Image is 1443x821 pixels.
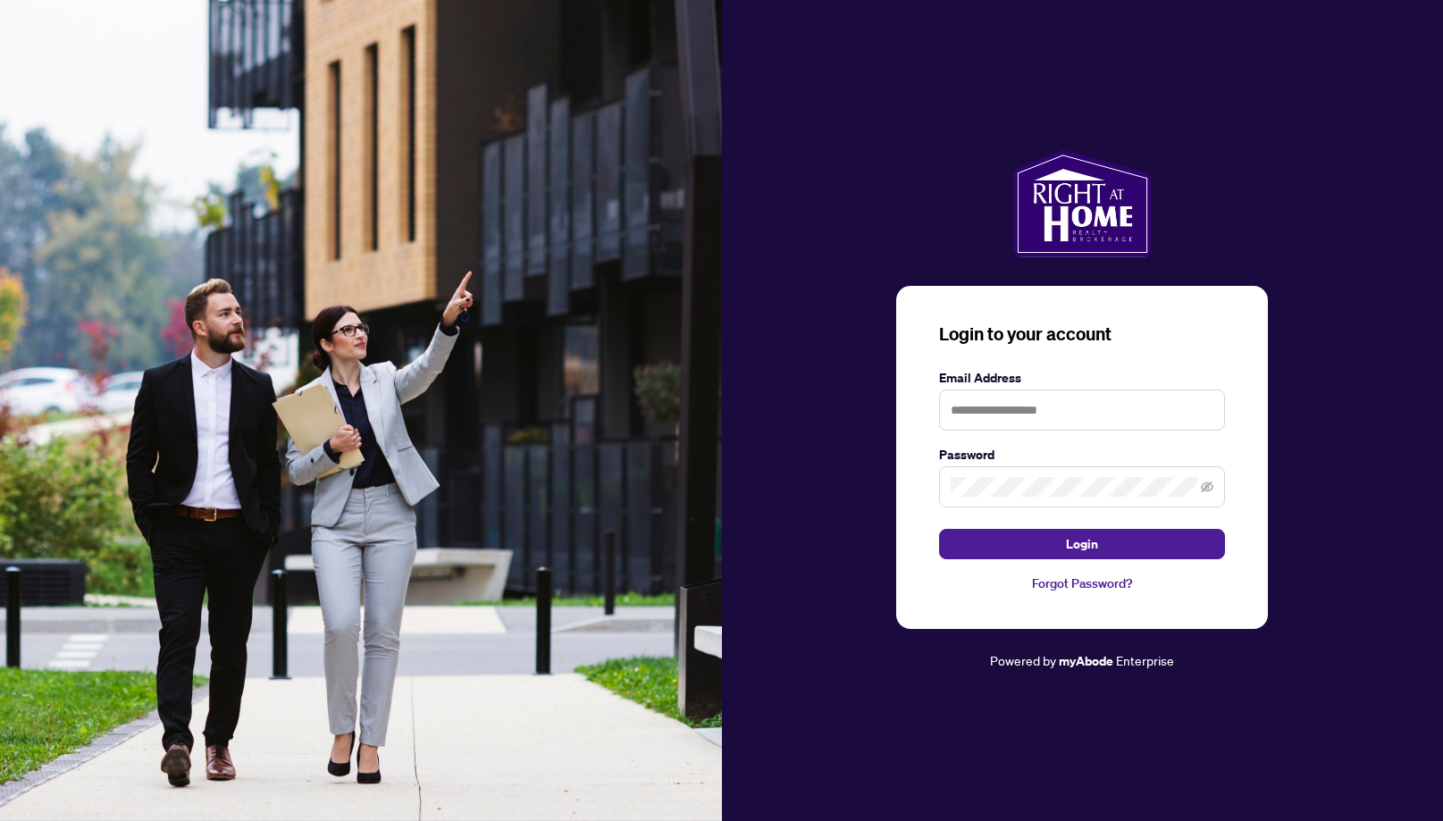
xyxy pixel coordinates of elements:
img: ma-logo [1013,150,1152,257]
span: eye-invisible [1201,481,1213,493]
h3: Login to your account [939,322,1225,347]
a: Forgot Password? [939,574,1225,593]
span: Powered by [990,652,1056,668]
button: Login [939,529,1225,559]
label: Password [939,445,1225,465]
a: myAbode [1059,651,1113,671]
span: Enterprise [1116,652,1174,668]
span: Login [1066,530,1098,558]
label: Email Address [939,368,1225,388]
